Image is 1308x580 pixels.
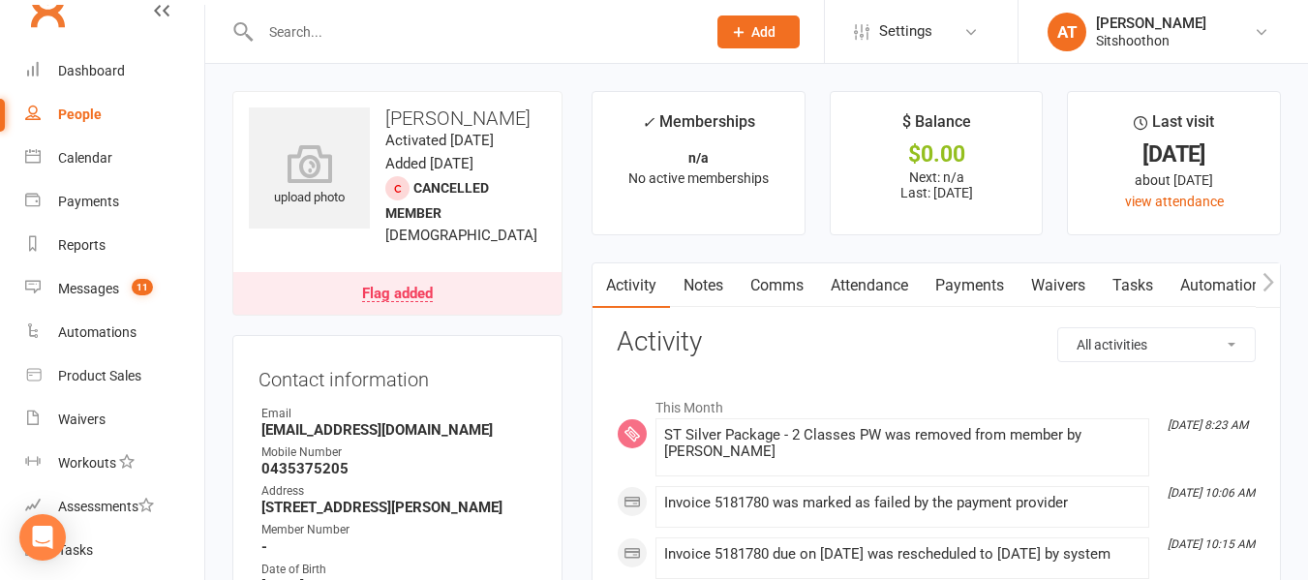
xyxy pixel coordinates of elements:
h3: [PERSON_NAME] [249,107,546,129]
a: Tasks [25,529,204,572]
div: Flag added [362,287,433,302]
a: People [25,93,204,137]
div: People [58,107,102,122]
span: 11 [132,279,153,295]
i: [DATE] 10:15 AM [1168,537,1255,551]
h3: Contact information [259,361,536,390]
span: Settings [879,10,932,53]
div: $0.00 [848,144,1025,165]
div: [PERSON_NAME] [1096,15,1206,32]
a: Comms [737,263,817,308]
strong: n/a [688,150,709,166]
div: Assessments [58,499,154,514]
div: ST Silver Package - 2 Classes PW was removed from member by [PERSON_NAME] [664,427,1141,460]
div: Messages [58,281,119,296]
a: Activity [593,263,670,308]
div: Email [261,405,536,423]
a: Automations [1167,263,1282,308]
a: Notes [670,263,737,308]
div: Open Intercom Messenger [19,514,66,561]
a: Waivers [25,398,204,442]
a: Tasks [1099,263,1167,308]
input: Search... [255,18,692,46]
div: Workouts [58,455,116,471]
div: Sitshoothon [1096,32,1206,49]
i: ✓ [642,113,654,132]
div: Mobile Number [261,443,536,462]
button: Add [717,15,800,48]
div: Reports [58,237,106,253]
div: upload photo [249,144,370,208]
strong: [STREET_ADDRESS][PERSON_NAME] [261,499,536,516]
i: [DATE] 8:23 AM [1168,418,1248,432]
div: Invoice 5181780 was marked as failed by the payment provider [664,495,1141,511]
div: Payments [58,194,119,209]
a: Workouts [25,442,204,485]
strong: [EMAIL_ADDRESS][DOMAIN_NAME] [261,421,536,439]
div: Memberships [642,109,755,145]
a: Waivers [1018,263,1099,308]
div: Automations [58,324,137,340]
div: Waivers [58,412,106,427]
a: Assessments [25,485,204,529]
div: $ Balance [902,109,971,144]
span: Add [751,24,776,40]
div: about [DATE] [1085,169,1262,191]
span: [DEMOGRAPHIC_DATA] [385,227,537,244]
a: Reports [25,224,204,267]
a: Messages 11 [25,267,204,311]
strong: 0435375205 [261,460,536,477]
a: view attendance [1125,194,1224,209]
div: Calendar [58,150,112,166]
time: Activated [DATE] [385,132,494,149]
span: Cancelled member [385,180,489,221]
div: [DATE] [1085,144,1262,165]
div: Tasks [58,542,93,558]
div: Dashboard [58,63,125,78]
a: Dashboard [25,49,204,93]
div: Member Number [261,521,536,539]
a: Automations [25,311,204,354]
div: AT [1048,13,1086,51]
div: Last visit [1134,109,1214,144]
a: Payments [25,180,204,224]
div: Address [261,482,536,501]
a: Payments [922,263,1018,308]
p: Next: n/a Last: [DATE] [848,169,1025,200]
li: This Month [617,387,1256,418]
time: Added [DATE] [385,155,473,172]
i: [DATE] 10:06 AM [1168,486,1255,500]
h3: Activity [617,327,1256,357]
span: No active memberships [628,170,769,186]
a: Attendance [817,263,922,308]
div: Product Sales [58,368,141,383]
div: Invoice 5181780 due on [DATE] was rescheduled to [DATE] by system [664,546,1141,563]
div: Date of Birth [261,561,536,579]
strong: - [261,538,536,556]
a: Calendar [25,137,204,180]
a: Product Sales [25,354,204,398]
